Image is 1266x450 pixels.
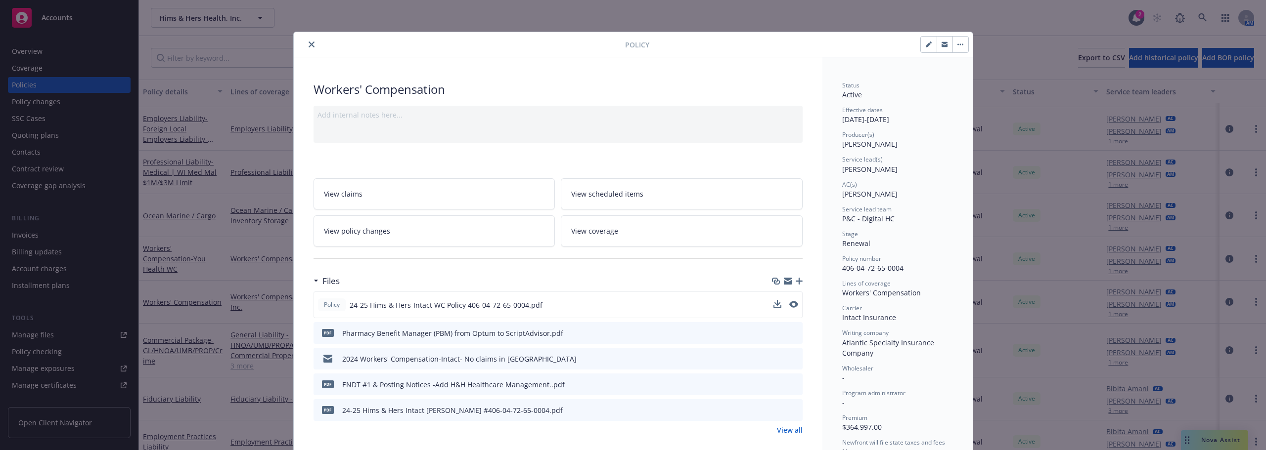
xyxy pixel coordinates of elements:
[773,300,781,308] button: download file
[774,328,782,338] button: download file
[625,40,649,50] span: Policy
[571,226,618,236] span: View coverage
[342,354,577,364] div: 2024 Workers' Compensation-Intact- No claims in [GEOGRAPHIC_DATA]
[322,406,334,413] span: pdf
[350,300,543,310] span: 24-25 Hims & Hers-Intact WC Policy 406-04-72-65-0004.pdf
[342,405,563,415] div: 24-25 Hims & Hers Intact [PERSON_NAME] #406-04-72-65-0004.pdf
[842,313,896,322] span: Intact Insurance
[342,379,565,390] div: ENDT #1 & Posting Notices -Add H&H Healthcare Management..pdf
[314,215,555,246] a: View policy changes
[842,214,895,223] span: P&C - Digital HC
[322,275,340,287] h3: Files
[842,106,883,114] span: Effective dates
[790,354,799,364] button: preview file
[842,328,889,337] span: Writing company
[842,389,905,397] span: Program administrator
[842,139,898,149] span: [PERSON_NAME]
[842,438,945,447] span: Newfront will file state taxes and fees
[842,422,882,432] span: $364,997.00
[842,413,867,422] span: Premium
[842,338,936,358] span: Atlantic Specialty Insurance Company
[790,379,799,390] button: preview file
[774,354,782,364] button: download file
[314,178,555,209] a: View claims
[842,287,953,298] div: Workers' Compensation
[790,405,799,415] button: preview file
[842,130,874,139] span: Producer(s)
[342,328,563,338] div: Pharmacy Benefit Manager (PBM) from Optum to ScriptAdvisor.pdf
[314,81,803,98] div: Workers' Compensation
[571,189,643,199] span: View scheduled items
[774,379,782,390] button: download file
[306,39,317,50] button: close
[842,189,898,199] span: [PERSON_NAME]
[842,155,883,164] span: Service lead(s)
[842,81,859,89] span: Status
[842,364,873,372] span: Wholesaler
[774,405,782,415] button: download file
[789,301,798,308] button: preview file
[842,205,892,213] span: Service lead team
[324,226,390,236] span: View policy changes
[789,300,798,310] button: preview file
[842,373,845,382] span: -
[842,398,845,407] span: -
[842,164,898,174] span: [PERSON_NAME]
[322,300,342,309] span: Policy
[842,106,953,124] div: [DATE] - [DATE]
[322,380,334,388] span: pdf
[317,110,799,120] div: Add internal notes here...
[561,178,803,209] a: View scheduled items
[777,425,803,435] a: View all
[842,279,891,287] span: Lines of coverage
[324,189,362,199] span: View claims
[842,180,857,189] span: AC(s)
[790,328,799,338] button: preview file
[842,230,858,238] span: Stage
[842,90,862,99] span: Active
[773,300,781,310] button: download file
[842,254,881,263] span: Policy number
[842,304,862,312] span: Carrier
[842,263,904,273] span: 406-04-72-65-0004
[322,329,334,336] span: pdf
[842,239,870,248] span: Renewal
[314,275,340,287] div: Files
[561,215,803,246] a: View coverage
